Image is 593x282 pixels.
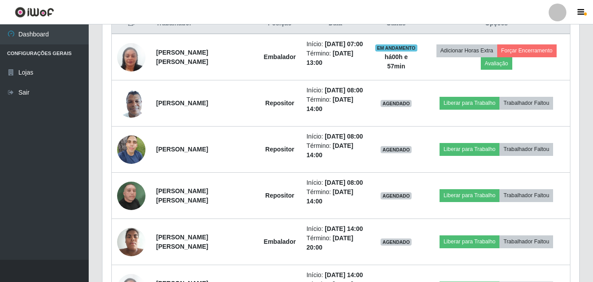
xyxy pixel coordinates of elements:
[440,143,499,155] button: Liberar para Trabalho
[156,234,208,250] strong: [PERSON_NAME] [PERSON_NAME]
[306,270,364,280] li: Início:
[265,99,294,107] strong: Repositor
[117,84,145,122] img: 1663264446205.jpeg
[117,223,145,261] img: 1650483938365.jpeg
[306,132,364,141] li: Início:
[15,7,54,18] img: CoreUI Logo
[117,32,145,83] img: 1703781074039.jpeg
[156,99,208,107] strong: [PERSON_NAME]
[306,40,364,49] li: Início:
[156,146,208,153] strong: [PERSON_NAME]
[265,146,294,153] strong: Repositor
[306,86,364,95] li: Início:
[117,131,145,168] img: 1718656806486.jpeg
[156,49,208,65] strong: [PERSON_NAME] [PERSON_NAME]
[381,100,412,107] span: AGENDADO
[440,235,499,248] button: Liberar para Trabalho
[306,49,364,68] li: Término:
[325,179,363,186] time: [DATE] 08:00
[381,238,412,246] span: AGENDADO
[381,146,412,153] span: AGENDADO
[306,187,364,206] li: Término:
[499,97,553,109] button: Trabalhador Faltou
[306,234,364,252] li: Término:
[499,235,553,248] button: Trabalhador Faltou
[306,178,364,187] li: Início:
[325,133,363,140] time: [DATE] 08:00
[499,143,553,155] button: Trabalhador Faltou
[375,44,417,52] span: EM ANDAMENTO
[264,238,296,245] strong: Embalador
[381,192,412,199] span: AGENDADO
[306,224,364,234] li: Início:
[306,95,364,114] li: Término:
[440,189,499,202] button: Liberar para Trabalho
[385,53,408,70] strong: há 00 h e 57 min
[325,87,363,94] time: [DATE] 08:00
[325,225,363,232] time: [DATE] 14:00
[440,97,499,109] button: Liberar para Trabalho
[436,44,497,57] button: Adicionar Horas Extra
[325,40,363,48] time: [DATE] 07:00
[497,44,557,57] button: Forçar Encerramento
[499,189,553,202] button: Trabalhador Faltou
[325,271,363,278] time: [DATE] 14:00
[117,171,145,221] img: 1741788345526.jpeg
[481,57,512,70] button: Avaliação
[265,192,294,199] strong: Repositor
[156,187,208,204] strong: [PERSON_NAME] [PERSON_NAME]
[264,53,296,60] strong: Embalador
[306,141,364,160] li: Término:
